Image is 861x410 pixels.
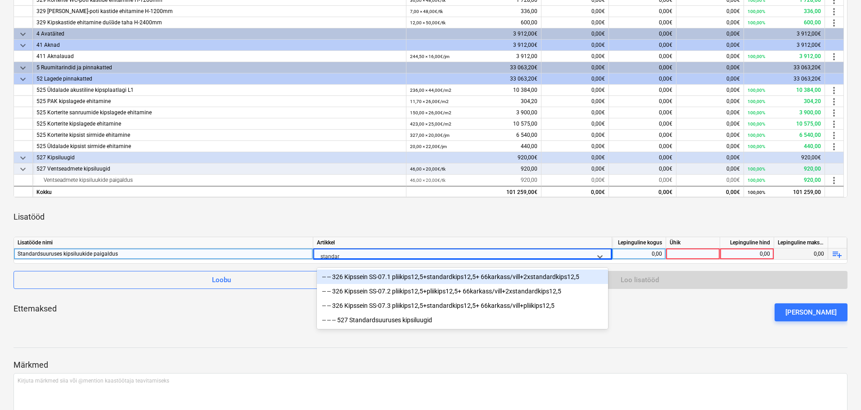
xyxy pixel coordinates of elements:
div: 0,00€ [609,28,676,40]
div: 10 384,00 [748,85,821,96]
small: 150,00 × 26,00€ / m2 [410,110,451,115]
span: 0,00€ [591,53,605,59]
div: 329 [PERSON_NAME]-poti kastide ehitamine H-1200mm [36,6,402,17]
span: 0,00€ [659,177,672,183]
div: 41 Aknad [36,40,402,51]
small: 423,00 × 25,00€ / m2 [410,122,451,126]
div: 0,00€ [609,40,676,51]
span: 0,00€ [659,8,672,14]
small: 11,70 × 26,00€ / m2 [410,99,449,104]
div: 525 Üldalade kipsist sirmide ehitamine [36,141,402,152]
div: 6 540,00 [410,130,537,141]
div: 0,00€ [609,185,676,197]
div: 0,00€ [541,28,609,40]
span: 0,00€ [659,132,672,138]
p: Märkmed [14,360,847,370]
span: 0,00€ [591,87,605,93]
span: playlist_add [832,249,843,260]
div: 329 Kipskastide ehitamine duššide taha H-2400mm [36,17,402,28]
span: 0,00€ [591,166,605,172]
span: more_vert [829,141,839,152]
span: 0,00€ [726,98,740,104]
span: 0,00€ [726,8,740,14]
span: 0,00€ [659,121,672,127]
div: 3 912,00€ [406,40,541,51]
div: 0,00 [724,248,770,260]
div: 0,00€ [541,40,609,51]
span: 0,00€ [591,177,605,183]
small: 100,00% [748,167,765,171]
div: Ventseadmete kipsiluukide paigaldus [36,175,402,186]
iframe: Chat Widget [816,367,861,410]
span: more_vert [829,119,839,130]
div: 525 PAK kipslagede ehitamine [36,96,402,107]
span: keyboard_arrow_down [18,29,28,40]
small: 100,00% [748,110,765,115]
span: 0,00€ [659,109,672,116]
span: 0,00€ [726,132,740,138]
span: more_vert [829,96,839,107]
div: 10 575,00 [748,118,821,130]
div: 3 912,00 [410,51,537,62]
span: 0,00€ [659,143,672,149]
span: 0,00€ [726,177,740,183]
div: 440,00 [748,141,821,152]
span: 0,00€ [726,143,740,149]
div: Standardsuuruses kipsiluukide paigaldus [18,248,309,259]
div: 0,00€ [541,185,609,197]
span: 0,00€ [591,121,605,127]
div: 0,00€ [676,73,744,85]
div: 0,00€ [609,152,676,163]
div: 525 Korterite kipsist sirmide ehitamine [36,130,402,141]
div: 600,00 [748,17,821,28]
div: 33 063,20€ [744,73,825,85]
small: 100,00% [748,144,765,149]
small: 46,00 × 20,00€ / tk [410,178,446,183]
div: 920,00€ [406,152,541,163]
span: 0,00€ [591,98,605,104]
div: 101 259,00€ [406,185,541,197]
div: -- -- -- 527 Standardsuuruses kipsiluugid [317,313,608,327]
span: more_vert [829,6,839,17]
span: keyboard_arrow_down [18,153,28,163]
span: more_vert [829,175,839,186]
div: 0,00 [774,248,828,260]
div: 4 Avatäited [36,28,402,40]
span: 0,00€ [726,53,740,59]
div: Lisatööde nimi [14,237,313,248]
small: 236,00 × 44,00€ / m2 [410,88,451,93]
div: 0,00€ [676,28,744,40]
small: 7,00 × 48,00€ / tk [410,9,443,14]
div: Lepinguline maksumus [774,237,828,248]
div: -- -- 326 Kipssein SS-07.2 pliikips12,5+pliikips12,5+ 66karkass/vill+2xstandardkips12,5 [317,284,608,298]
div: 920,00 [748,175,821,186]
small: 100,00% [748,122,765,126]
div: 525 Korterite kipslagede ehitamine [36,118,402,130]
div: 920,00 [748,163,821,175]
div: -- -- 326 Kipssein SS-07.3 pliikips12,5+standardkips12,5+ 66karkass/vill+pliikips12,5 [317,298,608,313]
div: 600,00 [410,17,537,28]
p: Lisatööd [14,212,45,222]
button: Loobu [14,271,429,289]
span: keyboard_arrow_down [18,63,28,73]
div: Artikkel [313,237,612,248]
div: 33 063,20€ [406,62,541,73]
div: 304,20 [748,96,821,107]
small: 327,00 × 20,00€ / jm [410,133,450,138]
span: 0,00€ [591,8,605,14]
span: 0,00€ [726,109,740,116]
div: 0,00€ [609,73,676,85]
span: 0,00€ [591,109,605,116]
div: 525 Korterite sanruumide kipslagede ehitamine [36,107,402,118]
span: 0,00€ [659,53,672,59]
small: 100,00% [748,133,765,138]
div: [PERSON_NAME] [785,306,837,318]
div: -- -- 326 Kipssein SS-07.1 pliikips12,5+standardkips12,5+ 66karkass/vill+2xstandardkips12,5 [317,270,608,284]
span: 0,00€ [659,19,672,26]
div: 3 912,00€ [744,40,825,51]
small: 100,00% [748,9,765,14]
div: 336,00 [748,6,821,17]
span: more_vert [829,51,839,62]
